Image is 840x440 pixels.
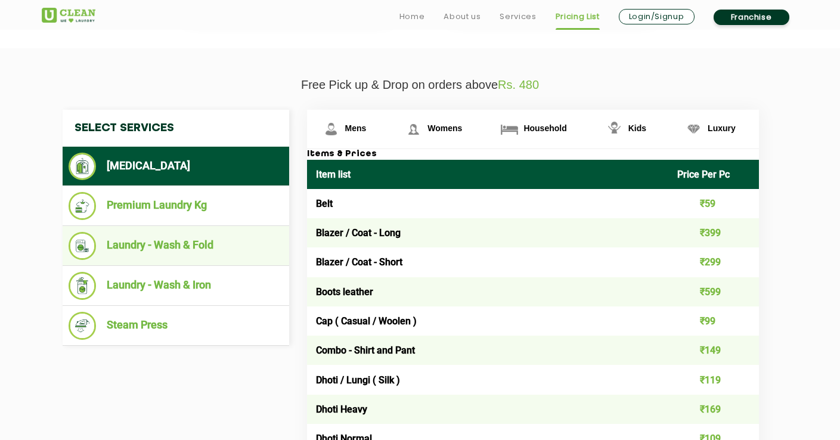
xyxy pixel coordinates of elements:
p: Free Pick up & Drop on orders above [42,78,799,92]
img: Kids [604,119,625,140]
a: Services [500,10,536,24]
td: ₹599 [668,277,759,306]
td: ₹59 [668,189,759,218]
td: ₹99 [668,306,759,336]
td: ₹299 [668,247,759,277]
li: Premium Laundry Kg [69,192,283,220]
img: Laundry - Wash & Fold [69,232,97,260]
img: Womens [403,119,424,140]
td: Belt [307,189,669,218]
td: ₹399 [668,218,759,247]
a: Pricing List [556,10,600,24]
td: ₹149 [668,336,759,365]
img: Laundry - Wash & Iron [69,272,97,300]
td: Combo - Shirt and Pant [307,336,669,365]
img: Steam Press [69,312,97,340]
a: About us [444,10,481,24]
img: Mens [321,119,342,140]
span: Luxury [708,123,736,133]
img: Dry Cleaning [69,153,97,180]
li: Steam Press [69,312,283,340]
img: Premium Laundry Kg [69,192,97,220]
span: Mens [345,123,367,133]
img: Luxury [683,119,704,140]
th: Item list [307,160,669,189]
td: ₹119 [668,365,759,394]
h4: Select Services [63,110,289,147]
td: Blazer / Coat - Short [307,247,669,277]
td: Dhoti / Lungi ( Silk ) [307,365,669,394]
a: Home [399,10,425,24]
span: Womens [427,123,462,133]
td: ₹169 [668,395,759,424]
span: Kids [628,123,646,133]
td: Cap ( Casual / Woolen ) [307,306,669,336]
th: Price Per Pc [668,160,759,189]
span: Rs. 480 [498,78,539,91]
td: Boots leather [307,277,669,306]
a: Login/Signup [619,9,695,24]
h3: Items & Prices [307,149,759,160]
a: Franchise [714,10,789,25]
li: [MEDICAL_DATA] [69,153,283,180]
li: Laundry - Wash & Iron [69,272,283,300]
td: Dhoti Heavy [307,395,669,424]
span: Household [523,123,566,133]
img: UClean Laundry and Dry Cleaning [42,8,95,23]
td: Blazer / Coat - Long [307,218,669,247]
img: Household [499,119,520,140]
li: Laundry - Wash & Fold [69,232,283,260]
